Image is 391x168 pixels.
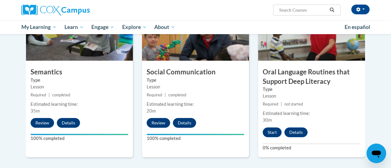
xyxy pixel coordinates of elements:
span: Learn [64,23,84,31]
a: Explore [118,20,151,34]
span: Required [263,102,278,106]
span: completed [52,93,70,97]
div: Estimated learning time: [31,101,128,108]
a: About [151,20,179,34]
span: Engage [91,23,114,31]
div: Lesson [147,84,244,90]
div: Estimated learning time: [263,110,360,117]
a: My Learning [17,20,60,34]
div: Estimated learning time: [147,101,244,108]
a: Cox Campus [21,5,131,16]
button: Details [57,118,80,128]
div: Your progress [147,134,244,135]
div: Lesson [31,84,128,90]
div: Your progress [31,134,128,135]
h3: Social Communication [142,67,249,77]
span: completed [168,93,186,97]
span: | [165,93,166,97]
span: Required [31,93,46,97]
input: Search Courses [279,6,327,14]
div: Main menu [17,20,374,34]
button: Search [327,6,337,14]
button: Review [31,118,54,128]
button: Details [284,127,308,137]
button: Details [173,118,196,128]
div: Lesson [263,93,360,99]
label: 100% completed [31,135,128,142]
span: 20m [147,108,156,113]
label: 100% completed [147,135,244,142]
label: Type [147,77,244,84]
span: | [49,93,50,97]
label: Type [31,77,128,84]
span: | [281,102,282,106]
span: Required [147,93,162,97]
label: 0% completed [263,145,360,151]
label: Type [263,86,360,93]
span: 30m [263,117,272,123]
a: Engage [87,20,118,34]
h3: Oral Language Routines that Support Deep Literacy [258,67,365,86]
iframe: Button to launch messaging window [367,144,386,163]
button: Start [263,127,282,137]
span: Explore [122,23,147,31]
span: not started [284,102,303,106]
button: Account Settings [351,5,370,14]
a: En español [341,21,374,34]
button: Review [147,118,170,128]
span: 35m [31,108,40,113]
span: En español [345,24,370,30]
span: About [154,23,175,31]
h3: Semantics [26,67,133,77]
a: Learn [60,20,88,34]
span: My Learning [21,23,57,31]
img: Cox Campus [21,5,90,16]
